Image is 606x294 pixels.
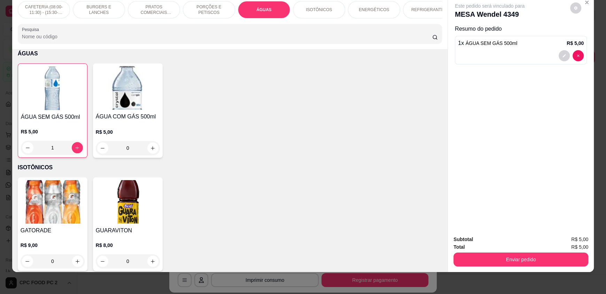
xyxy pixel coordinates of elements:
[22,26,41,32] label: Pesquisa
[18,163,442,172] p: ISOTÔNICOS
[96,129,160,136] p: R$ 5,00
[455,9,525,19] p: MESA Wendel 4349
[567,40,584,47] p: R$ 5,00
[21,226,85,235] h4: GATORADE
[96,242,160,249] p: R$ 8,00
[21,242,85,249] p: R$ 9,00
[455,2,525,9] p: Este pedido será vinculado para
[453,244,465,250] strong: Total
[72,142,83,153] button: increase-product-quantity
[147,142,158,154] button: increase-product-quantity
[573,50,584,61] button: decrease-product-quantity
[453,237,473,242] strong: Subtotal
[147,256,158,267] button: increase-product-quantity
[189,4,229,15] p: PORÇÕES E PETISCOS
[96,226,160,235] h4: GUARAVITON
[21,67,84,110] img: product-image
[72,256,83,267] button: increase-product-quantity
[18,49,442,58] p: ÁGUAS
[22,256,33,267] button: decrease-product-quantity
[455,25,587,33] p: Resumo do pedido
[22,33,433,40] input: Pesquisa
[453,253,588,266] button: Enviar pedido
[411,7,447,13] p: REFRIGERANTES
[21,128,84,135] p: R$ 5,00
[97,256,108,267] button: decrease-product-quantity
[79,4,119,15] p: BURGERS E LANCHES
[21,180,85,224] img: product-image
[306,7,332,13] p: ISOTÔNICOS
[21,113,84,121] h4: ÁGUA SEM GÁS 500ml
[97,142,108,154] button: decrease-product-quantity
[570,2,581,14] button: decrease-product-quantity
[466,40,518,46] span: ÁGUA SEM GÁS 500ml
[458,39,517,47] p: 1 x
[96,113,160,121] h4: ÁGUA COM GÁS 500ml
[134,4,174,15] p: PRATOS COMERCIAIS (11:30-15:30)
[256,7,271,13] p: ÁGUAS
[359,7,389,13] p: ENERGÉTICOS
[559,50,570,61] button: decrease-product-quantity
[96,66,160,110] img: product-image
[571,235,588,243] span: R$ 5,00
[96,180,160,224] img: product-image
[24,4,64,15] p: CAFETERIA (08:00-11:30) - (15:30-18:00)
[22,142,33,153] button: decrease-product-quantity
[571,243,588,251] span: R$ 5,00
